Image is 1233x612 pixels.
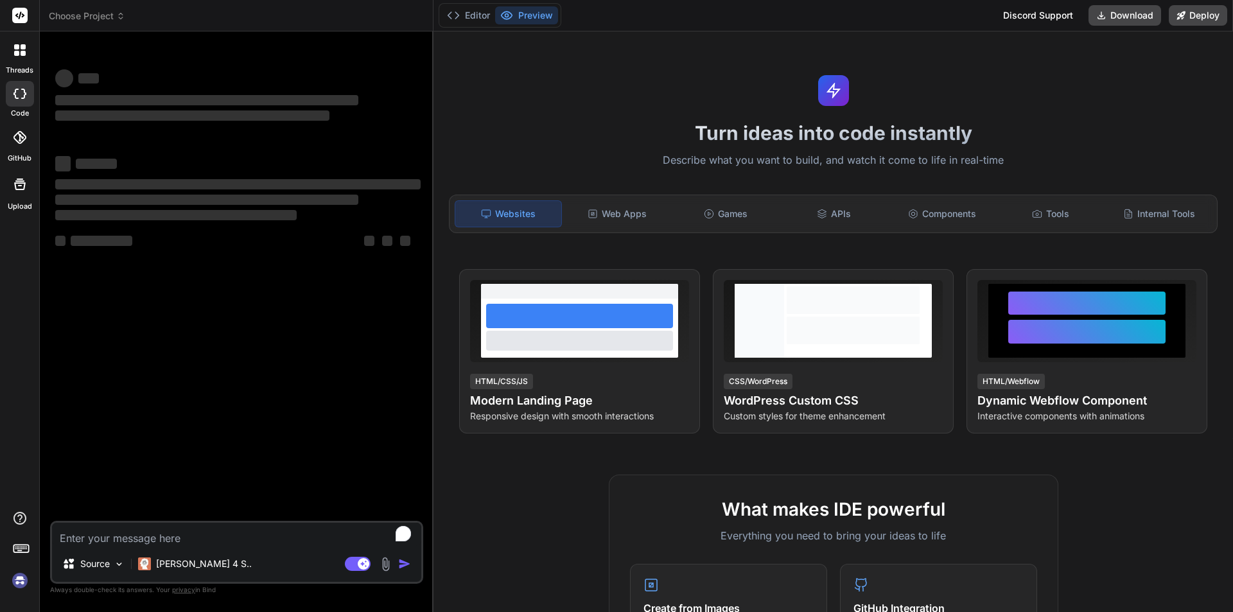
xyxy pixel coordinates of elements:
[442,6,495,24] button: Editor
[71,236,132,246] span: ‌
[995,5,1081,26] div: Discord Support
[55,210,297,220] span: ‌
[9,570,31,591] img: signin
[470,392,689,410] h4: Modern Landing Page
[55,69,73,87] span: ‌
[55,179,421,189] span: ‌
[977,374,1045,389] div: HTML/Webflow
[724,410,943,423] p: Custom styles for theme enhancement
[49,10,125,22] span: Choose Project
[8,201,32,212] label: Upload
[495,6,558,24] button: Preview
[8,153,31,164] label: GitHub
[455,200,562,227] div: Websites
[977,410,1196,423] p: Interactive components with animations
[1106,200,1212,227] div: Internal Tools
[50,584,423,596] p: Always double-check its answers. Your in Bind
[470,410,689,423] p: Responsive design with smooth interactions
[55,236,66,246] span: ‌
[114,559,125,570] img: Pick Models
[400,236,410,246] span: ‌
[724,392,943,410] h4: WordPress Custom CSS
[55,195,358,205] span: ‌
[470,374,533,389] div: HTML/CSS/JS
[630,496,1037,523] h2: What makes IDE powerful
[673,200,779,227] div: Games
[76,159,117,169] span: ‌
[977,392,1196,410] h4: Dynamic Webflow Component
[55,156,71,171] span: ‌
[378,557,393,572] img: attachment
[1169,5,1227,26] button: Deploy
[398,557,411,570] img: icon
[172,586,195,593] span: privacy
[6,65,33,76] label: threads
[382,236,392,246] span: ‌
[55,95,358,105] span: ‌
[138,557,151,570] img: Claude 4 Sonnet
[441,152,1225,169] p: Describe what you want to build, and watch it come to life in real-time
[889,200,995,227] div: Components
[630,528,1037,543] p: Everything you need to bring your ideas to life
[1089,5,1161,26] button: Download
[724,374,792,389] div: CSS/WordPress
[441,121,1225,144] h1: Turn ideas into code instantly
[78,73,99,83] span: ‌
[156,557,252,570] p: [PERSON_NAME] 4 S..
[998,200,1104,227] div: Tools
[364,236,374,246] span: ‌
[11,108,29,119] label: code
[55,110,329,121] span: ‌
[781,200,887,227] div: APIs
[564,200,670,227] div: Web Apps
[80,557,110,570] p: Source
[52,523,421,546] textarea: To enrich screen reader interactions, please activate Accessibility in Grammarly extension settings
